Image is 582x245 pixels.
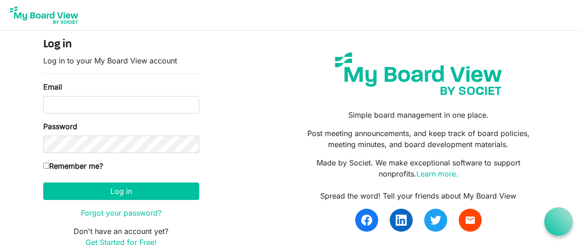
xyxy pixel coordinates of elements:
[43,55,199,66] p: Log in to your My Board View account
[43,38,199,51] h4: Log in
[430,215,441,226] img: twitter.svg
[43,121,77,132] label: Password
[328,46,509,102] img: my-board-view-societ.svg
[298,157,539,179] p: Made by Societ. We make exceptional software to support nonprofits.
[298,109,539,120] p: Simple board management in one place.
[298,128,539,150] p: Post meeting announcements, and keep track of board policies, meeting minutes, and board developm...
[416,169,458,178] a: Learn more.
[298,190,539,201] div: Spread the word! Tell your friends about My Board View
[7,4,81,27] img: My Board View Logo
[43,163,49,169] input: Remember me?
[465,215,476,226] span: email
[361,215,372,226] img: facebook.svg
[396,215,407,226] img: linkedin.svg
[43,182,199,200] button: Log in
[43,160,103,171] label: Remember me?
[459,209,482,232] a: email
[43,81,62,92] label: Email
[81,208,161,217] a: Forgot your password?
